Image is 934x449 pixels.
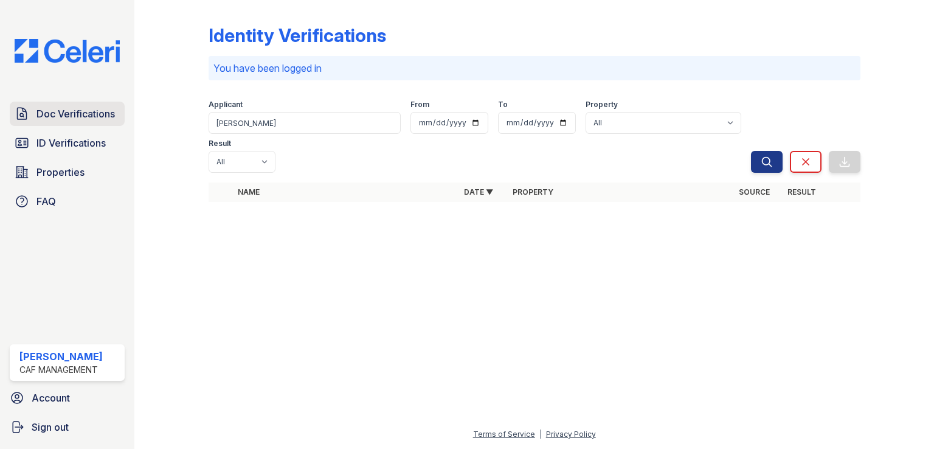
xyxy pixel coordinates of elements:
a: Terms of Service [473,430,535,439]
a: Property [513,187,553,197]
label: Result [209,139,231,148]
div: Identity Verifications [209,24,386,46]
label: Property [586,100,618,110]
div: | [539,430,542,439]
input: Search by name or phone number [209,112,401,134]
div: [PERSON_NAME] [19,349,103,364]
a: Result [787,187,816,197]
label: To [498,100,508,110]
a: Properties [10,160,125,184]
a: ID Verifications [10,131,125,155]
a: Date ▼ [464,187,493,197]
span: ID Verifications [36,136,106,150]
a: FAQ [10,189,125,214]
span: Account [32,391,70,405]
a: Name [238,187,260,197]
div: CAF Management [19,364,103,376]
a: Privacy Policy [546,430,596,439]
p: You have been logged in [213,61,856,75]
a: Account [5,386,130,410]
a: Sign out [5,415,130,439]
span: FAQ [36,194,56,209]
a: Doc Verifications [10,102,125,126]
span: Doc Verifications [36,106,115,121]
label: From [410,100,429,110]
a: Source [739,187,770,197]
label: Applicant [209,100,243,110]
span: Properties [36,165,85,179]
img: CE_Logo_Blue-a8612792a0a2168367f1c8372b55b34899dd931a85d93a1a3d3e32e68fde9ad4.png [5,39,130,63]
span: Sign out [32,420,69,434]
